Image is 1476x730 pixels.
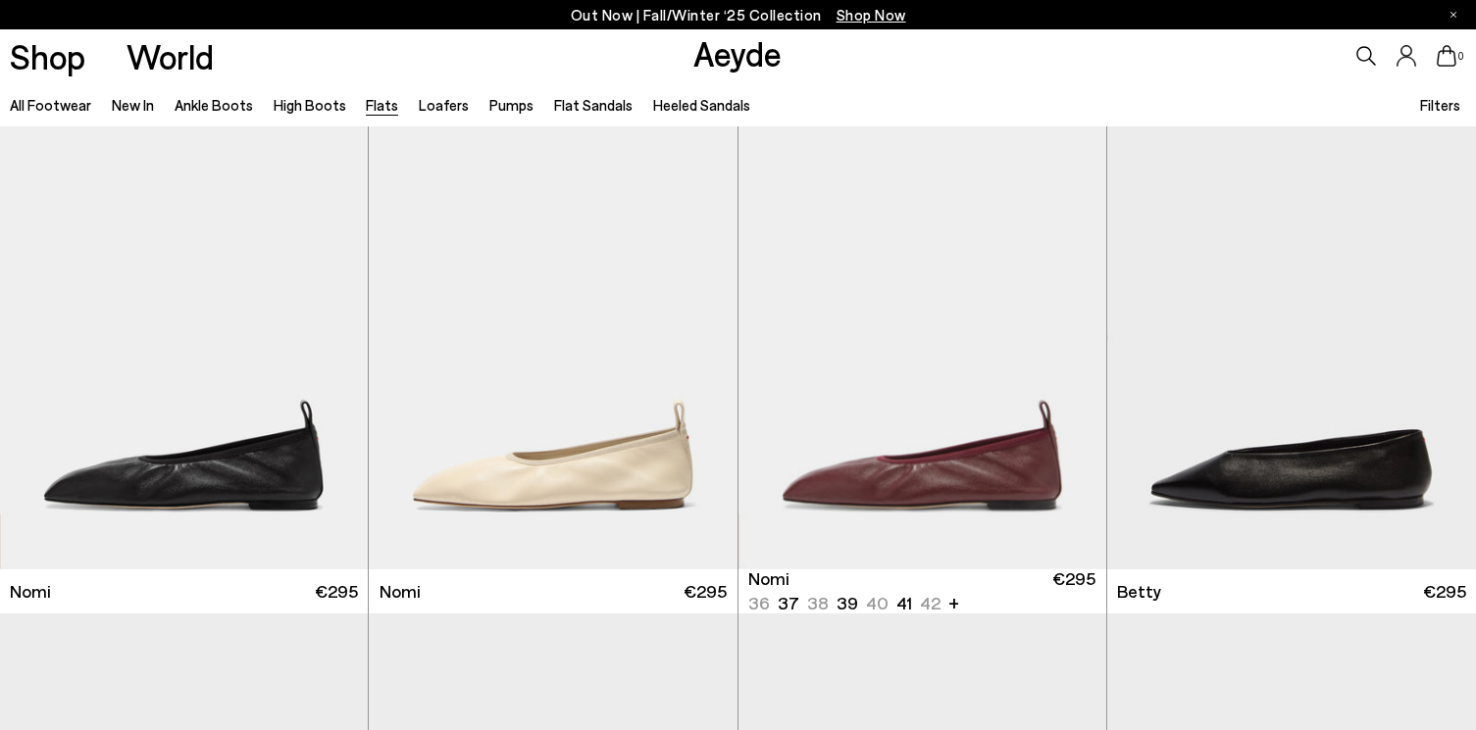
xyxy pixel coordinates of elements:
a: Flat Sandals [554,96,633,114]
a: Flats [366,96,398,114]
p: Out Now | Fall/Winter ‘25 Collection [571,3,906,27]
a: Heeled Sandals [653,96,750,114]
a: Pumps [489,96,534,114]
img: Nomi Ruched Flats [1106,107,1474,569]
a: World [127,39,214,73]
span: €295 [1423,579,1466,604]
li: + [948,589,959,615]
a: New In [112,96,154,114]
span: Nomi [380,579,421,604]
a: 0 [1437,45,1456,67]
a: Shop [10,39,85,73]
li: 41 [896,591,912,615]
span: Nomi [748,566,789,591]
li: 37 [778,591,799,615]
ul: variant [748,591,935,615]
span: Navigate to /collections/new-in [837,6,906,24]
span: €295 [315,579,358,604]
div: 2 / 6 [1106,107,1474,569]
a: Loafers [419,96,469,114]
a: High Boots [274,96,346,114]
a: Nomi 36 37 38 39 40 41 42 + €295 [738,569,1106,613]
li: 39 [837,591,858,615]
a: Ankle Boots [175,96,253,114]
a: 6 / 6 1 / 6 2 / 6 3 / 6 4 / 6 5 / 6 6 / 6 1 / 6 Next slide Previous slide [738,107,1106,569]
a: Nomi €295 [369,569,737,613]
span: Nomi [10,579,51,604]
span: 0 [1456,51,1466,62]
a: All Footwear [10,96,91,114]
img: Nomi Ruched Flats [738,107,1106,569]
span: Filters [1420,96,1460,114]
span: €295 [1052,566,1095,615]
a: Aeyde [693,32,782,73]
div: 1 / 6 [738,107,1106,569]
span: Betty [1117,579,1161,604]
img: Nomi Ruched Flats [369,107,737,569]
img: Betty Square-Toe Ballet Flats [1107,107,1476,569]
span: €295 [684,579,727,604]
a: Betty €295 [1107,569,1476,613]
